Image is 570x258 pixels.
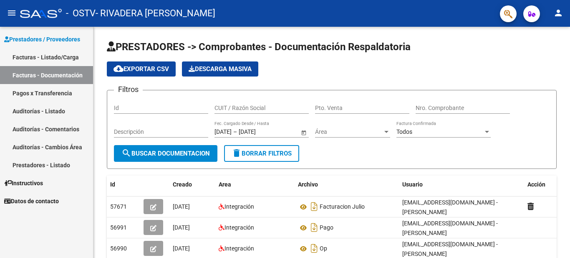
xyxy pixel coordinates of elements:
mat-icon: delete [232,148,242,158]
span: Datos de contacto [4,197,59,206]
span: Op [320,245,327,252]
span: Pago [320,225,333,231]
span: [DATE] [173,224,190,231]
span: Descarga Masiva [189,65,252,73]
span: – [233,128,237,135]
datatable-header-cell: Archivo [295,176,399,194]
span: Facturacion Julio [320,204,365,210]
span: Borrar Filtros [232,150,292,157]
span: - RIVADERA [PERSON_NAME] [96,4,215,23]
datatable-header-cell: Acción [524,176,566,194]
i: Descargar documento [309,200,320,213]
span: Exportar CSV [113,65,169,73]
span: Usuario [402,181,423,188]
span: Integración [224,245,254,252]
mat-icon: person [553,8,563,18]
span: Buscar Documentacion [121,150,210,157]
span: [DATE] [173,203,190,210]
span: Integración [224,224,254,231]
h3: Filtros [114,84,143,95]
i: Descargar documento [309,221,320,234]
button: Open calendar [299,128,308,137]
span: 57671 [110,203,127,210]
button: Buscar Documentacion [114,145,217,162]
span: PRESTADORES -> Comprobantes - Documentación Respaldatoria [107,41,411,53]
datatable-header-cell: Usuario [399,176,524,194]
span: 56990 [110,245,127,252]
datatable-header-cell: Area [215,176,295,194]
mat-icon: cloud_download [113,64,124,74]
app-download-masive: Descarga masiva de comprobantes (adjuntos) [182,61,258,77]
button: Descarga Masiva [182,61,258,77]
mat-icon: menu [7,8,17,18]
span: [EMAIL_ADDRESS][DOMAIN_NAME] - [PERSON_NAME] [402,241,498,257]
span: Archivo [298,181,318,188]
span: - OSTV [66,4,96,23]
datatable-header-cell: Id [107,176,140,194]
button: Exportar CSV [107,61,176,77]
span: [DATE] [173,245,190,252]
span: [EMAIL_ADDRESS][DOMAIN_NAME] - [PERSON_NAME] [402,199,498,215]
datatable-header-cell: Creado [169,176,215,194]
input: Start date [214,128,232,135]
span: Instructivos [4,179,43,188]
span: Área [315,128,383,135]
span: Area [219,181,231,188]
span: 56991 [110,224,127,231]
span: Integración [224,203,254,210]
input: End date [239,128,280,135]
span: Prestadores / Proveedores [4,35,80,44]
span: Todos [396,128,412,135]
button: Borrar Filtros [224,145,299,162]
span: Id [110,181,115,188]
mat-icon: search [121,148,131,158]
span: Acción [527,181,545,188]
i: Descargar documento [309,242,320,255]
span: Creado [173,181,192,188]
span: [EMAIL_ADDRESS][DOMAIN_NAME] - [PERSON_NAME] [402,220,498,236]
